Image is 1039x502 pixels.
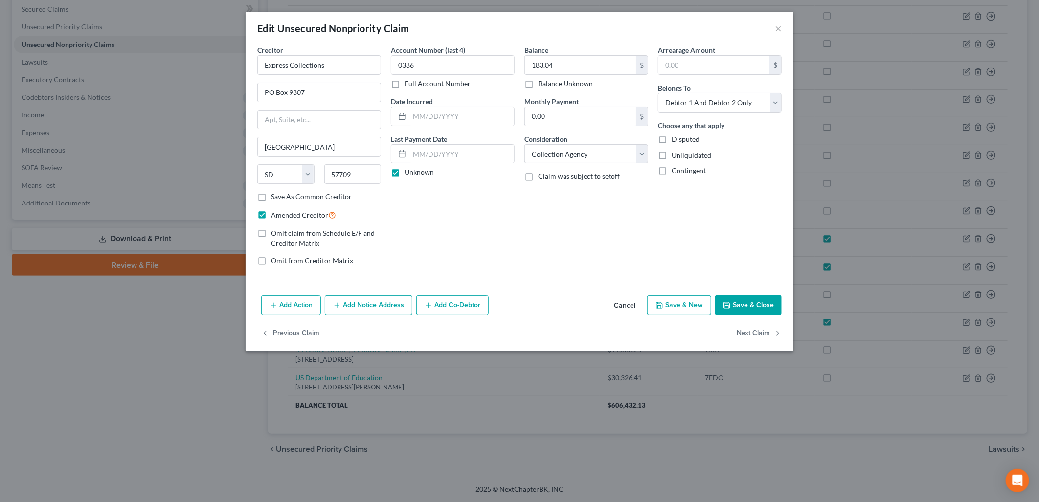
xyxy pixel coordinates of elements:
[324,164,382,184] input: Enter zip...
[391,45,465,55] label: Account Number (last 4)
[391,134,447,144] label: Last Payment Date
[416,295,489,316] button: Add Co-Debtor
[538,172,620,180] span: Claim was subject to setoff
[258,137,381,156] input: Enter city...
[672,135,700,143] span: Disputed
[271,192,352,202] label: Save As Common Creditor
[325,295,412,316] button: Add Notice Address
[538,79,593,89] label: Balance Unknown
[524,134,567,144] label: Consideration
[524,96,579,107] label: Monthly Payment
[257,55,381,75] input: Search creditor by name...
[672,151,711,159] span: Unliquidated
[409,107,514,126] input: MM/DD/YYYY
[636,107,648,126] div: $
[391,55,515,75] input: XXXX
[737,323,782,343] button: Next Claim
[391,96,433,107] label: Date Incurred
[271,211,328,219] span: Amended Creditor
[658,84,691,92] span: Belongs To
[636,56,648,74] div: $
[525,107,636,126] input: 0.00
[271,256,353,265] span: Omit from Creditor Matrix
[409,145,514,163] input: MM/DD/YYYY
[524,45,548,55] label: Balance
[775,23,782,34] button: ×
[658,56,769,74] input: 0.00
[672,166,706,175] span: Contingent
[258,83,381,102] input: Enter address...
[525,56,636,74] input: 0.00
[769,56,781,74] div: $
[257,22,409,35] div: Edit Unsecured Nonpriority Claim
[658,120,724,131] label: Choose any that apply
[261,295,321,316] button: Add Action
[258,111,381,129] input: Apt, Suite, etc...
[405,79,471,89] label: Full Account Number
[606,296,643,316] button: Cancel
[715,295,782,316] button: Save & Close
[405,167,434,177] label: Unknown
[658,45,715,55] label: Arrearage Amount
[1006,469,1029,492] div: Open Intercom Messenger
[261,323,319,343] button: Previous Claim
[647,295,711,316] button: Save & New
[257,46,283,54] span: Creditor
[271,229,375,247] span: Omit claim from Schedule E/F and Creditor Matrix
